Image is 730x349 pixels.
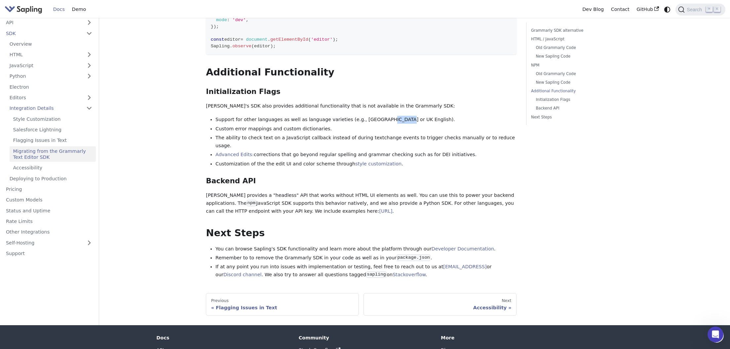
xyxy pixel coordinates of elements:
a: Discord channel [223,272,262,277]
button: Expand sidebar category 'API' [83,18,96,27]
div: Flagging Issues in Text [211,305,354,311]
a: Developer Documentation [432,246,494,251]
a: Deploying to Production [6,174,96,183]
a: New Sapling Code [536,53,618,60]
a: PreviousFlagging Issues in Text [206,293,359,316]
li: Custom error mappings and custom dictionaries. [215,125,517,133]
li: Customization of the the edit UI and color scheme through . [215,160,517,168]
span: ) [213,24,216,29]
a: style customization [355,161,402,166]
a: Python [6,71,96,81]
kbd: ⌘ [706,6,712,12]
a: Accessibility [10,163,96,173]
span: Search [685,7,706,12]
p: [PERSON_NAME] provides a "headless" API that works without HTML UI elements as well. You can use ... [206,192,517,215]
button: Search (Command+K) [675,4,725,16]
a: Backend API [536,105,618,111]
a: Old Grammarly Code [536,71,618,77]
div: Docs [156,335,289,341]
a: Rate Limits [2,217,96,226]
kbd: K [714,6,720,12]
h3: Initialization Flags [206,87,517,96]
img: Sapling.ai [5,5,42,14]
span: observe [232,44,251,49]
a: Contact [607,4,633,15]
a: Old Grammarly Code [536,45,618,51]
a: Overview [6,39,96,49]
li: corrections that go beyond regular spelling and grammar checking such as for DEI initiatives. [215,151,517,159]
span: 'dev' [232,18,246,22]
a: Demo [68,4,90,15]
a: Salesforce Lightning [10,125,96,135]
span: , [246,18,249,22]
span: editor [224,37,241,42]
a: New Sapling Code [536,79,618,86]
div: Accessibility [369,305,512,311]
a: Additional Functionality [531,88,621,94]
iframe: Intercom live chat [708,327,723,342]
div: Previous [211,298,354,303]
span: ( [308,37,311,42]
a: NPM [531,62,621,68]
a: Docs [50,4,68,15]
span: document [246,37,268,42]
li: You can browse Sapling's SDK functionality and learn more about the platform through our . [215,245,517,253]
p: [PERSON_NAME]'s SDK also provides additional functionality that is not available in the Grammarly... [206,102,517,110]
span: ) [270,44,273,49]
span: Sapling [211,44,230,49]
a: Style Customization [10,114,96,124]
h3: Backend API [206,177,517,186]
span: editor [254,44,270,49]
a: Dev Blog [579,4,607,15]
a: SDK [2,28,83,38]
a: NextAccessibility [364,293,517,316]
a: JavaScript [6,61,96,70]
h2: Next Steps [206,227,517,239]
span: const [211,37,224,42]
span: . [268,37,270,42]
a: Integration Details [6,104,96,113]
div: Community [299,335,432,341]
code: npm [247,200,256,206]
a: Editors [6,93,83,102]
a: Migrating from the Grammarly Text Editor SDK [10,146,96,162]
a: Status and Uptime [2,206,96,215]
span: mode [216,18,227,22]
a: Flagging Issues in Text [10,136,96,145]
button: Expand sidebar category 'Editors' [83,93,96,102]
button: Collapse sidebar category 'SDK' [83,28,96,38]
span: } [211,24,213,29]
a: Grammarly SDK alternative [531,27,621,34]
a: Electron [6,82,96,92]
a: Other Integrations [2,227,96,237]
li: Remember to to remove the Grammarly SDK in your code as well as in your . [215,254,517,262]
span: ; [216,24,219,29]
span: ; [335,37,338,42]
a: [EMAIL_ADDRESS] [443,264,486,269]
span: ) [333,37,335,42]
a: Next Steps [531,114,621,120]
a: Initialization Flags [536,97,618,103]
div: More [441,335,574,341]
code: package.json [397,254,431,261]
code: sapling [366,271,387,278]
a: [URL] [379,208,392,214]
a: API [2,18,83,27]
a: Support [2,249,96,258]
span: ( [251,44,254,49]
nav: Docs pages [206,293,517,316]
div: Next [369,298,512,303]
a: Stackoverflow [393,272,426,277]
li: The ability to check text on a JavaScript callback instead of during textchange events to trigger... [215,134,517,150]
a: Sapling.ai [5,5,45,14]
span: : [227,18,230,22]
span: getElementById [270,37,308,42]
span: . [230,44,232,49]
a: Advanced Edits: [215,152,254,157]
span: = [241,37,243,42]
h2: Additional Functionality [206,66,517,78]
a: Pricing [2,184,96,194]
a: HTML [6,50,96,60]
li: If at any point you run into issues with implementation or testing, feel free to reach out to us ... [215,263,517,279]
a: Custom Models [2,195,96,205]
